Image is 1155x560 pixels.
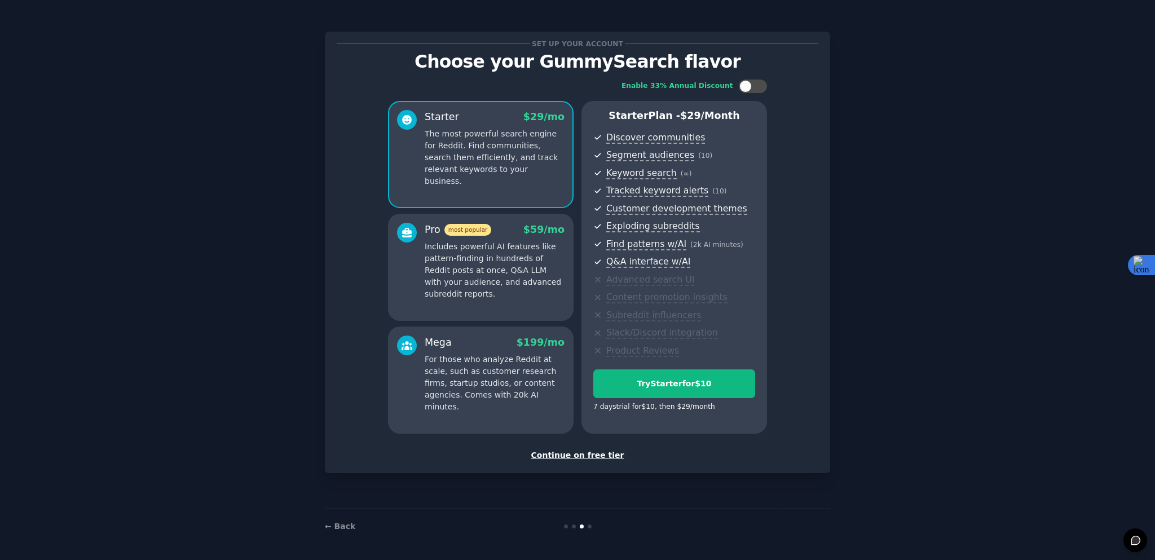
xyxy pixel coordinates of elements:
span: Segment audiences [606,149,694,161]
span: Advanced search UI [606,274,694,286]
span: Customer development themes [606,203,747,215]
div: Continue on free tier [337,449,818,461]
div: Pro [425,223,491,237]
span: ( 10 ) [698,152,712,160]
span: Tracked keyword alerts [606,185,708,197]
span: ( 2k AI minutes ) [690,241,743,249]
div: Mega [425,336,452,350]
p: Starter Plan - [593,109,755,123]
span: Slack/Discord integration [606,327,718,339]
span: most popular [444,224,492,236]
p: The most powerful search engine for Reddit. Find communities, search them efficiently, and track ... [425,128,565,187]
span: ( ∞ ) [681,170,692,178]
span: Discover communities [606,132,705,144]
span: Find patterns w/AI [606,239,686,250]
span: Product Reviews [606,345,679,357]
div: 7 days trial for $10 , then $ 29 /month [593,402,715,412]
div: Enable 33% Annual Discount [621,81,733,91]
p: For those who analyze Reddit at scale, such as customer research firms, startup studios, or conte... [425,354,565,413]
span: Set up your account [530,38,625,50]
span: Exploding subreddits [606,221,699,232]
button: TryStarterfor$10 [593,369,755,398]
span: $ 59 /mo [523,224,565,235]
span: Keyword search [606,167,677,179]
p: Choose your GummySearch flavor [337,52,818,72]
span: Content promotion insights [606,292,728,303]
div: Try Starter for $10 [594,378,755,390]
div: Starter [425,110,459,124]
span: Q&A interface w/AI [606,256,690,268]
span: $ 199 /mo [517,337,565,348]
span: ( 10 ) [712,187,726,195]
p: Includes powerful AI features like pattern-finding in hundreds of Reddit posts at once, Q&A LLM w... [425,241,565,300]
span: $ 29 /month [680,110,740,121]
span: $ 29 /mo [523,111,565,122]
span: Subreddit influencers [606,310,701,321]
a: ← Back [325,522,355,531]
